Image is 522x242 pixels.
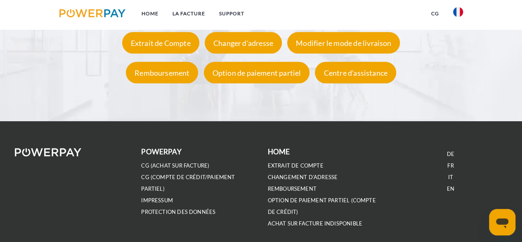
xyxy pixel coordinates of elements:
a: EXTRAIT DE COMPTE [268,162,324,169]
a: PROTECTION DES DONNÉES [141,208,215,216]
a: FR [447,162,454,169]
a: CG (achat sur facture) [141,162,209,169]
a: Option de paiement partiel [202,68,312,77]
div: Centre d'assistance [315,62,396,83]
a: CG (Compte de crédit/paiement partiel) [141,174,235,192]
b: POWERPAY [141,147,181,156]
a: EN [447,185,454,192]
a: Support [212,6,251,21]
a: IMPRESSUM [141,197,173,204]
img: logo-powerpay.svg [59,9,126,17]
a: Home [134,6,165,21]
a: REMBOURSEMENT [268,185,317,192]
div: Modifier le mode de livraison [287,32,400,53]
div: Remboursement [126,62,198,83]
div: Option de paiement partiel [204,62,310,83]
img: fr [453,7,463,17]
a: DE [447,151,454,158]
a: Remboursement [124,68,200,77]
a: Centre d'assistance [313,68,398,77]
div: Changer d'adresse [205,32,282,53]
a: IT [448,174,453,181]
a: ACHAT SUR FACTURE INDISPONIBLE [268,220,362,227]
a: LA FACTURE [165,6,212,21]
a: Changer d'adresse [203,38,284,47]
a: Extrait de Compte [120,38,201,47]
a: Modifier le mode de livraison [285,38,402,47]
iframe: Bouton de lancement de la fenêtre de messagerie [489,209,515,235]
div: Extrait de Compte [122,32,199,53]
img: logo-powerpay-white.svg [15,148,81,156]
a: CG [424,6,446,21]
a: Changement d'adresse [268,174,338,181]
a: OPTION DE PAIEMENT PARTIEL (Compte de crédit) [268,197,376,216]
b: Home [268,147,290,156]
